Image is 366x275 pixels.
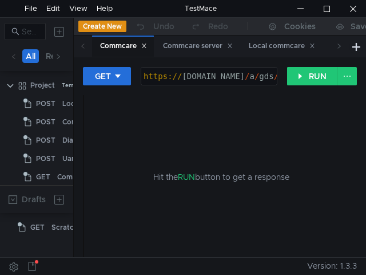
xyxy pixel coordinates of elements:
[208,19,228,33] div: Redo
[51,219,82,236] div: Scratch 1
[22,192,46,206] div: Drafts
[36,150,55,167] span: POST
[57,168,94,186] div: Commcare
[36,95,55,112] span: POST
[30,77,55,94] div: Project
[36,168,50,186] span: GET
[182,18,236,35] button: Redo
[284,19,316,33] div: Cookies
[307,258,357,274] span: Version: 1.3.3
[153,19,174,33] div: Undo
[42,49,84,63] button: Requests
[62,113,122,131] div: Commcare server
[287,67,338,85] button: RUN
[153,171,289,183] span: Hit the button to get a response
[100,40,147,52] div: Commcare
[62,77,98,94] div: Temp Project
[62,150,94,167] div: Uamistad
[36,132,55,149] span: POST
[22,25,39,38] input: Search...
[83,67,131,85] button: GET
[126,18,182,35] button: Undo
[95,70,111,82] div: GET
[36,113,55,131] span: POST
[78,21,126,32] button: Create New
[163,40,233,52] div: Commcare server
[62,132,106,149] div: Diagnosticos
[249,40,315,52] div: Local commcare
[62,95,118,112] div: Local commcare
[30,219,45,236] span: GET
[22,49,39,63] button: All
[178,172,195,182] span: RUN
